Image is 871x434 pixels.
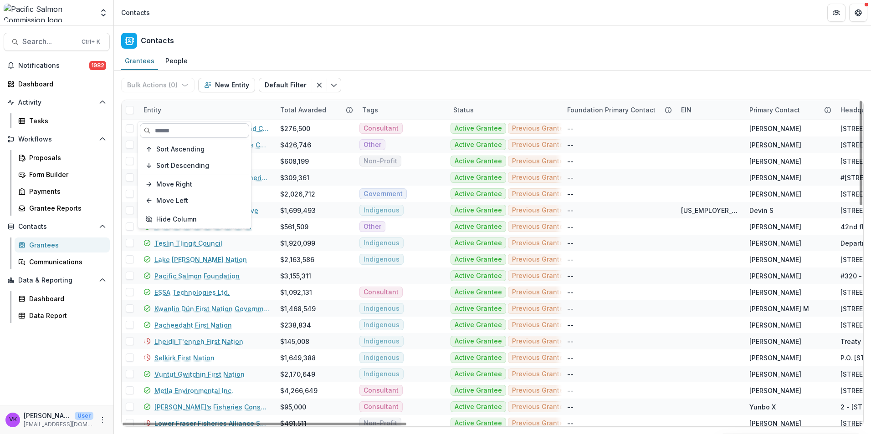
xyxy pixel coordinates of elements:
[455,141,502,149] span: Active Grantee
[512,354,568,362] span: Previous Grantee
[749,320,801,330] div: [PERSON_NAME]
[327,78,341,92] button: Toggle menu
[18,223,95,231] span: Contacts
[567,288,574,297] div: --
[364,239,400,247] span: Indigenous
[140,158,249,173] button: Sort Descending
[4,33,110,51] button: Search...
[29,187,102,196] div: Payments
[280,206,316,215] div: $1,699,493
[512,370,568,378] span: Previous Grantee
[15,113,110,128] a: Tasks
[455,125,502,132] span: Active Grantee
[512,403,568,411] span: Previous Grantee
[280,304,316,313] div: $1,468,549
[156,162,209,170] span: Sort Descending
[121,8,150,17] div: Contacts
[4,219,110,234] button: Open Contacts
[364,419,397,427] span: Non-Profit
[4,273,110,288] button: Open Data & Reporting
[455,223,502,231] span: Active Grantee
[512,190,568,198] span: Previous Grantee
[364,370,400,378] span: Indigenous
[512,207,568,214] span: Previous Grantee
[567,255,574,264] div: --
[280,337,309,346] div: $145,008
[744,100,835,120] div: Primary Contact
[140,142,249,156] button: Sort Ascending
[749,288,801,297] div: [PERSON_NAME]
[138,100,275,120] div: Entity
[455,190,502,198] span: Active Grantee
[280,419,307,428] div: $491,511
[15,237,110,252] a: Grantees
[140,212,249,227] button: Hide Column
[22,37,76,46] span: Search...
[567,353,574,363] div: --
[364,223,381,231] span: Other
[512,288,568,296] span: Previous Grantee
[29,311,102,320] div: Data Report
[512,256,568,263] span: Previous Grantee
[15,201,110,216] a: Grantee Reports
[357,105,384,115] div: Tags
[512,125,568,132] span: Previous Grantee
[455,321,502,329] span: Active Grantee
[749,238,801,248] div: [PERSON_NAME]
[259,78,312,92] button: Default Filter
[18,79,102,89] div: Dashboard
[455,272,502,280] span: Active Grantee
[154,402,269,412] a: [PERSON_NAME]’s Fisheries Consulting
[275,100,357,120] div: Total Awarded
[512,338,568,345] span: Previous Grantee
[567,222,574,232] div: --
[567,140,574,150] div: --
[275,105,332,115] div: Total Awarded
[749,255,801,264] div: [PERSON_NAME]
[29,116,102,126] div: Tasks
[280,189,315,199] div: $2,026,712
[357,100,448,120] div: Tags
[512,157,568,165] span: Previous Grantee
[154,288,230,297] a: ESSA Technologies Ltd.
[749,140,801,150] div: [PERSON_NAME]
[154,238,222,248] a: Teslin Tlingit Council
[121,52,158,70] a: Grantees
[455,256,502,263] span: Active Grantee
[18,277,95,284] span: Data & Reporting
[512,321,568,329] span: Previous Grantee
[567,238,574,248] div: --
[364,157,397,165] span: Non-Profit
[15,150,110,165] a: Proposals
[849,4,867,22] button: Get Help
[455,370,502,378] span: Active Grantee
[154,419,269,428] a: Lower Fraser Fisheries Alliance Society
[567,304,574,313] div: --
[280,288,312,297] div: $1,092,131
[567,206,574,215] div: --
[138,105,167,115] div: Entity
[567,156,574,166] div: --
[280,386,318,395] div: $4,266,649
[364,403,399,411] span: Consultant
[280,124,310,133] div: $276,500
[749,173,801,182] div: [PERSON_NAME]
[455,338,502,345] span: Active Grantee
[749,206,774,215] div: Devin S
[154,353,215,363] a: Selkirk First Nation
[154,304,269,313] a: Kwanlin Dün First Nation Government
[15,291,110,306] a: Dashboard
[121,78,195,92] button: Bulk Actions (0)
[567,189,574,199] div: --
[749,222,801,232] div: [PERSON_NAME]
[97,4,110,22] button: Open entity switcher
[562,100,676,120] div: Foundation Primary Contact
[512,239,568,247] span: Previous Grantee
[512,272,568,280] span: Previous Grantee
[749,156,801,166] div: [PERSON_NAME]
[364,190,403,198] span: Government
[448,105,479,115] div: Status
[162,52,191,70] a: People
